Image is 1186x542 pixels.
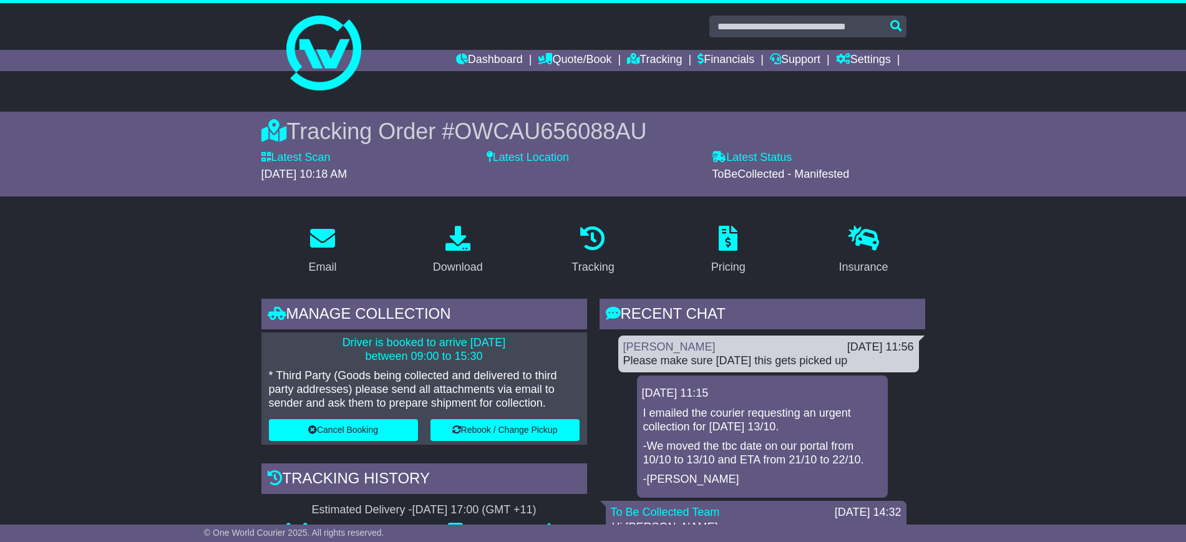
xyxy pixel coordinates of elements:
a: Email [300,221,344,280]
div: [DATE] 11:15 [642,387,883,400]
div: Tracking Order # [261,118,925,145]
a: Financials [698,50,754,71]
span: OWCAU656088AU [454,119,646,144]
span: [DATE] 10:18 AM [261,168,348,180]
div: Insurance [839,259,888,276]
div: Please make sure [DATE] this gets picked up [623,354,914,368]
a: Settings [836,50,891,71]
div: Tracking [571,259,614,276]
a: Tracking [563,221,622,280]
div: Estimated Delivery - [261,503,587,517]
label: Latest Scan [261,151,331,165]
button: Cancel Booking [269,419,418,441]
div: [DATE] 17:00 (GMT +11) [412,503,537,517]
a: Download [425,221,491,280]
a: [PERSON_NAME] [623,341,716,353]
label: Latest Location [487,151,569,165]
a: Dashboard [456,50,523,71]
p: -We moved the tbc date on our portal from 10/10 to 13/10 and ETA from 21/10 to 22/10. [643,440,882,467]
a: Insurance [831,221,897,280]
div: Pricing [711,259,746,276]
p: -[PERSON_NAME] [643,473,882,486]
span: ToBeCollected - Manifested [712,168,849,180]
a: Tracking [627,50,682,71]
span: © One World Courier 2025. All rights reserved. [204,528,384,538]
a: Quote/Book [538,50,611,71]
div: Download [433,259,483,276]
p: Hi [PERSON_NAME], [612,521,900,535]
button: Rebook / Change Pickup [430,419,580,441]
a: Pricing [703,221,754,280]
a: To Be Collected Team [611,506,720,518]
div: Email [308,259,336,276]
p: I emailed the courier requesting an urgent collection for [DATE] 13/10. [643,407,882,433]
div: [DATE] 11:56 [847,341,914,354]
div: Tracking history [261,463,587,497]
a: Support [770,50,820,71]
p: Driver is booked to arrive [DATE] between 09:00 to 15:30 [269,336,580,363]
p: * Third Party (Goods being collected and delivered to third party addresses) please send all atta... [269,369,580,410]
div: RECENT CHAT [600,299,925,332]
div: [DATE] 14:32 [835,506,902,520]
div: Manage collection [261,299,587,332]
label: Latest Status [712,151,792,165]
